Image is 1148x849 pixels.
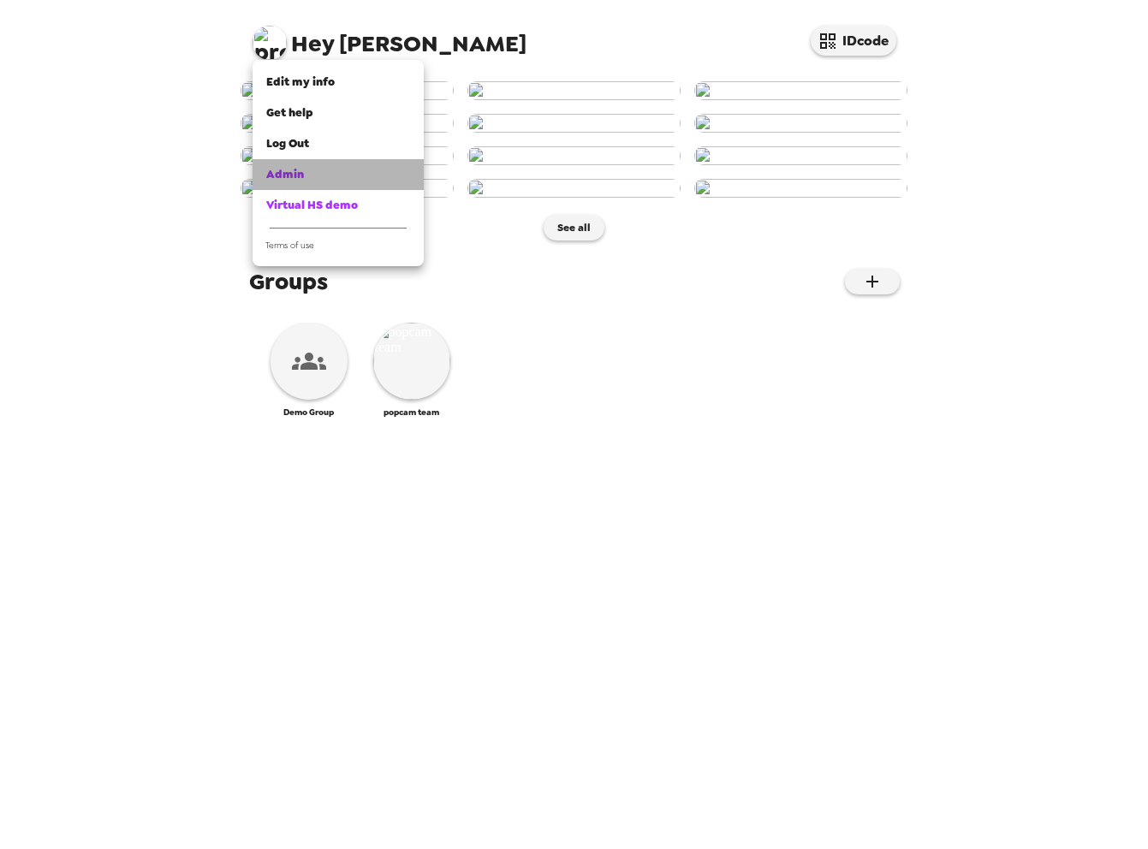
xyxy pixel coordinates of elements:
[266,74,335,89] span: Edit my info
[266,105,313,120] span: Get help
[253,235,424,259] a: Terms of use
[266,136,309,151] span: Log Out
[266,167,304,181] span: Admin
[266,198,358,212] span: Virtual HS demo
[265,240,314,251] span: Terms of use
